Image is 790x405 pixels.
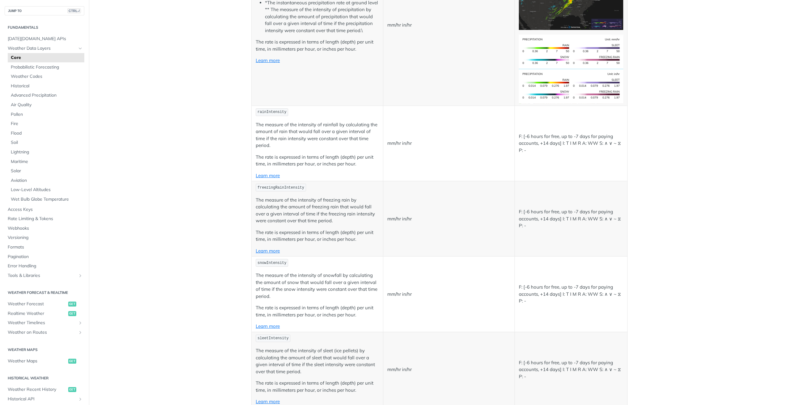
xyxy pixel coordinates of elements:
span: sleetIntensity [258,336,289,340]
span: Flood [11,130,83,136]
h2: Weather Forecast & realtime [5,290,84,295]
a: Wet Bulb Globe Temperature [8,195,84,204]
p: The measure of the intensity of freezing rain by calculating the amount of freezing rain that wou... [256,197,379,224]
p: F: [-6 hours for free, up to -7 days for paying accounts, +14 days] I: T I M R A: WW S: ∧ ∨ ~ ⧖ P: - [519,359,623,380]
a: Weather Recent Historyget [5,385,84,394]
p: mm/hr in/hr [387,140,511,147]
p: The rate is expressed in terms of length (depth) per unit time, in millimeters per hour, or inche... [256,229,379,243]
a: Learn more [256,248,280,254]
span: Weather Forecast [8,301,67,307]
a: Weather Forecastget [5,299,84,309]
span: Soil [11,140,83,146]
a: Historical APIShow subpages for Historical API [5,395,84,404]
a: Weather TimelinesShow subpages for Weather Timelines [5,318,84,328]
a: Access Keys [5,205,84,214]
span: Historical [11,83,83,89]
button: Hide subpages for Weather Data Layers [78,46,83,51]
a: Weather Data LayersHide subpages for Weather Data Layers [5,44,84,53]
span: Weather Data Layers [8,45,76,52]
span: Advanced Precipitation [11,92,83,98]
p: mm/hr in/hr [387,366,511,373]
p: mm/hr in/hr [387,291,511,298]
button: JUMP TOCTRL-/ [5,6,84,15]
span: Aviation [11,177,83,184]
span: Historical API [8,396,76,402]
h2: Fundamentals [5,25,84,30]
button: Show subpages for Weather Timelines [78,320,83,325]
a: Tools & LibrariesShow subpages for Tools & Libraries [5,271,84,280]
a: Solar [8,166,84,176]
span: Versioning [8,235,83,241]
a: Learn more [256,399,280,404]
p: The rate is expressed in terms of length (depth) per unit time, in millimeters per hour, or inche... [256,380,379,394]
span: Weather on Routes [8,329,76,336]
a: Pagination [5,252,84,261]
span: Pagination [8,254,83,260]
p: The measure of the intensity of rainfall by calculating the amount of rain that would fall over a... [256,121,379,149]
span: Weather Codes [11,73,83,80]
span: Expand image [519,83,623,89]
a: Rate Limiting & Tokens [5,214,84,223]
a: Advanced Precipitation [8,91,84,100]
p: The measure of the intensity of snowfall by calculating the amount of snow that would fall over a... [256,272,379,300]
span: Formats [8,244,83,250]
span: Low-Level Altitudes [11,187,83,193]
span: Tools & Libraries [8,273,76,279]
a: Flood [8,129,84,138]
a: Low-Level Altitudes [8,185,84,194]
a: Webhooks [5,224,84,233]
a: [DATE][DOMAIN_NAME] APIs [5,34,84,44]
a: Core [8,53,84,62]
a: Soil [8,138,84,147]
span: Solar [11,168,83,174]
a: Versioning [5,233,84,242]
a: Historical [8,81,84,91]
span: Error Handling [8,263,83,269]
span: Weather Timelines [8,320,76,326]
a: Maritime [8,157,84,166]
p: The rate is expressed in terms of length (depth) per unit time, in millimeters per hour, or inche... [256,39,379,52]
a: Aviation [8,176,84,185]
span: Lightning [11,149,83,155]
span: Weather Maps [8,358,67,364]
a: Learn more [256,173,280,178]
a: Realtime Weatherget [5,309,84,318]
span: rainIntensity [258,110,287,114]
a: Air Quality [8,100,84,110]
span: Webhooks [8,225,83,232]
span: Core [11,55,83,61]
span: Expand image [519,48,623,54]
p: The measure of the intensity of sleet (ice pellets) by calculating the amount of sleet that would... [256,347,379,375]
a: Error Handling [5,261,84,271]
a: Weather Codes [8,72,84,81]
span: Fire [11,121,83,127]
span: freezingRainIntensity [258,186,304,190]
span: Weather Recent History [8,386,67,393]
span: Probabilistic Forecasting [11,64,83,70]
h2: Weather Maps [5,347,84,353]
span: snowIntensity [258,261,287,265]
span: Rate Limiting & Tokens [8,216,83,222]
span: get [68,311,76,316]
p: F: [-6 hours for free, up to -7 days for paying accounts, +14 days] I: T I M R A: WW S: ∧ ∨ ~ ⧖ P: - [519,284,623,305]
p: mm/hr in/hr [387,215,511,223]
span: Realtime Weather [8,311,67,317]
p: The rate is expressed in terms of length (depth) per unit time, in millimeters per hour, or inche... [256,304,379,318]
span: get [68,302,76,307]
a: Probabilistic Forecasting [8,63,84,72]
span: [DATE][DOMAIN_NAME] APIs [8,36,83,42]
p: The rate is expressed in terms of length (depth) per unit time, in millimeters per hour, or inche... [256,154,379,168]
p: mm/hr in/hr [387,22,511,29]
button: Show subpages for Weather on Routes [78,330,83,335]
a: Pollen [8,110,84,119]
a: Weather on RoutesShow subpages for Weather on Routes [5,328,84,337]
span: Access Keys [8,207,83,213]
a: Lightning [8,148,84,157]
a: Learn more [256,57,280,63]
a: Weather Mapsget [5,357,84,366]
button: Show subpages for Tools & Libraries [78,273,83,278]
h2: Historical Weather [5,375,84,381]
button: Show subpages for Historical API [78,397,83,402]
span: Wet Bulb Globe Temperature [11,196,83,203]
p: F: [-6 hours for free, up to -7 days for paying accounts, +14 days] I: T I M R A: WW S: ∧ ∨ ~ ⧖ P: - [519,208,623,229]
